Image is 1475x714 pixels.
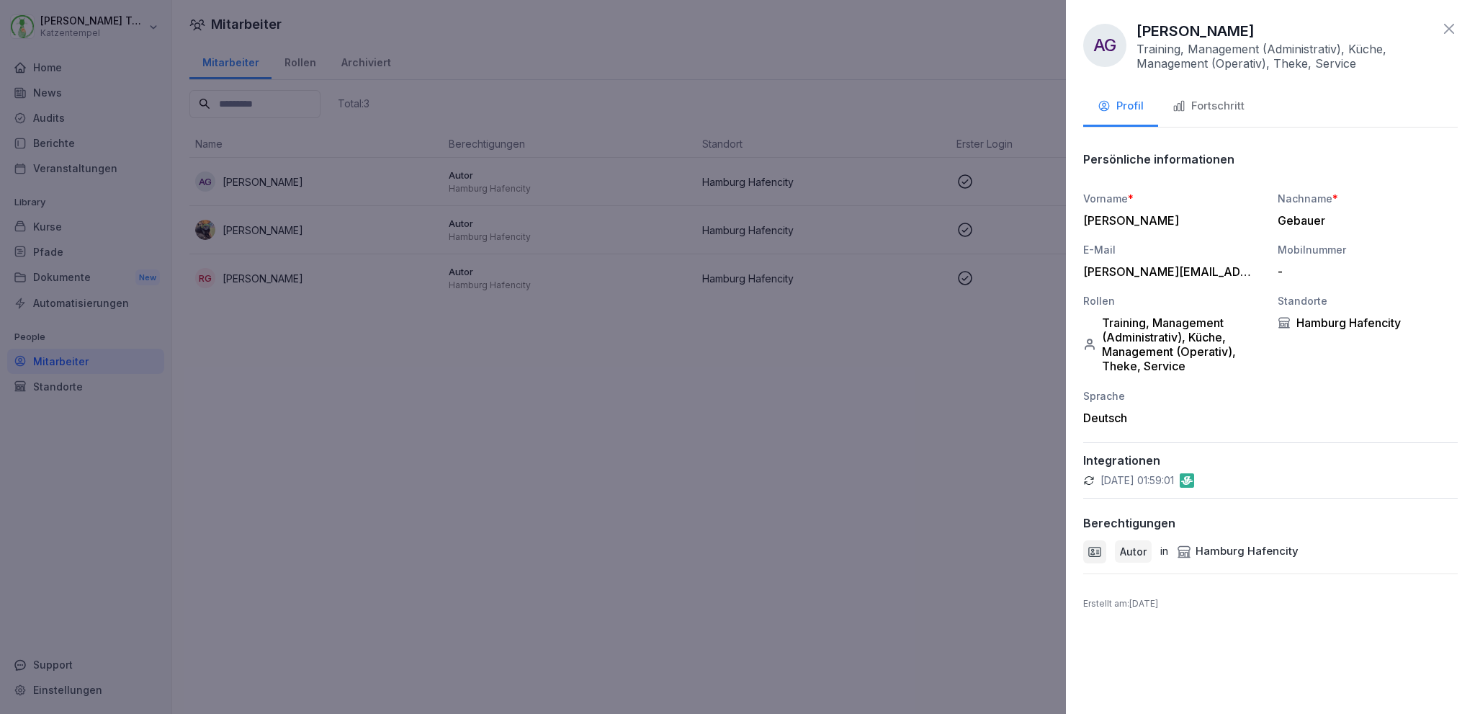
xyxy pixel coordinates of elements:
div: Mobilnummer [1278,242,1458,257]
div: Standorte [1278,293,1458,308]
img: gastromatic.png [1180,473,1194,488]
button: Fortschritt [1158,88,1259,127]
div: Vorname [1083,191,1263,206]
div: Profil [1098,98,1144,115]
p: in [1160,543,1168,560]
button: Profil [1083,88,1158,127]
p: Berechtigungen [1083,516,1175,530]
div: - [1278,264,1451,279]
div: Hamburg Hafencity [1278,316,1458,330]
div: E-Mail [1083,242,1263,257]
p: [DATE] 01:59:01 [1100,473,1174,488]
div: Nachname [1278,191,1458,206]
div: Rollen [1083,293,1263,308]
p: Training, Management (Administrativ), Küche, Management (Operativ), Theke, Service [1136,42,1433,71]
div: AG [1083,24,1126,67]
div: [PERSON_NAME][EMAIL_ADDRESS][DOMAIN_NAME] [1083,264,1256,279]
p: Erstellt am : [DATE] [1083,597,1458,610]
div: Fortschritt [1173,98,1245,115]
p: Integrationen [1083,453,1458,468]
p: Persönliche informationen [1083,152,1234,166]
div: Training, Management (Administrativ), Küche, Management (Operativ), Theke, Service [1083,316,1263,373]
div: Hamburg Hafencity [1177,543,1299,560]
p: Autor [1120,544,1147,559]
div: [PERSON_NAME] [1083,213,1256,228]
p: [PERSON_NAME] [1136,20,1255,42]
div: Sprache [1083,388,1263,403]
div: Deutsch [1083,411,1263,425]
div: Gebauer [1278,213,1451,228]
